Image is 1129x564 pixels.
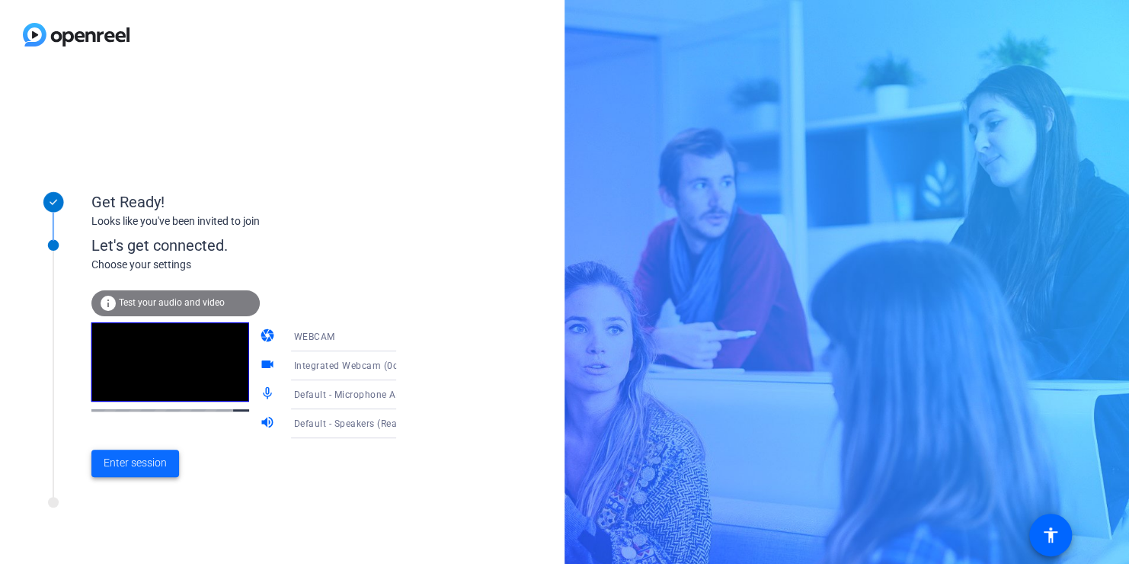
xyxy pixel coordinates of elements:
[1041,526,1060,544] mat-icon: accessibility
[99,294,117,312] mat-icon: info
[260,328,278,346] mat-icon: camera
[294,332,335,342] span: WEBCAM
[294,417,459,429] span: Default - Speakers (Realtek(R) Audio)
[260,386,278,404] mat-icon: mic_none
[91,450,179,477] button: Enter session
[294,388,497,400] span: Default - Microphone Array (Realtek(R) Audio)
[119,297,225,308] span: Test your audio and video
[294,359,439,371] span: Integrated Webcam (0c45:6a09)
[260,415,278,433] mat-icon: volume_up
[260,357,278,375] mat-icon: videocam
[91,257,427,273] div: Choose your settings
[91,213,396,229] div: Looks like you've been invited to join
[91,191,396,213] div: Get Ready!
[91,234,427,257] div: Let's get connected.
[104,455,167,471] span: Enter session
